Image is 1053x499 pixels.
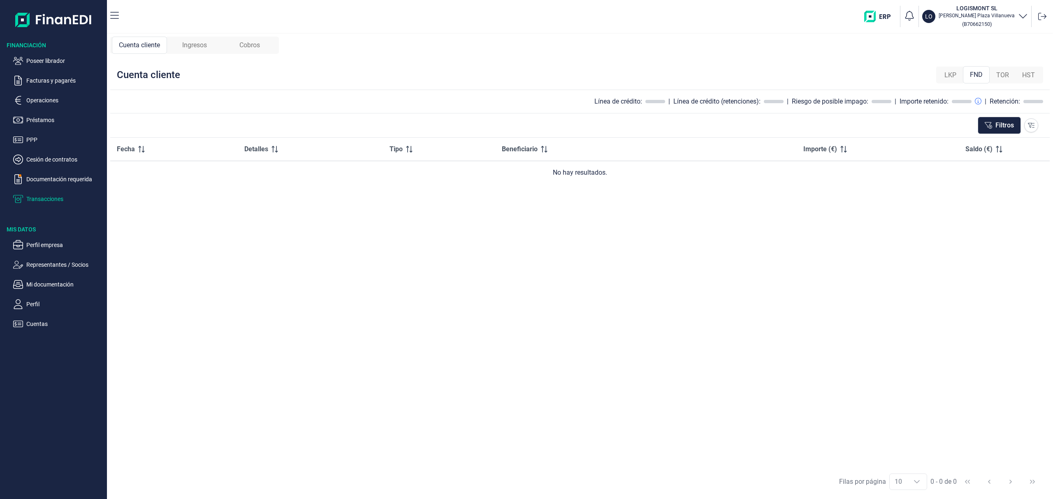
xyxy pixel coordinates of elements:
span: 0 - 0 de 0 [930,478,957,485]
button: Last Page [1023,472,1042,492]
span: LKP [944,70,956,80]
div: Ingresos [167,37,222,54]
h3: LOGISMONT SL [939,4,1015,12]
button: Poseer librador [13,56,104,66]
img: erp [864,11,897,22]
span: Fecha [117,144,135,154]
img: Logo de aplicación [15,7,92,33]
button: Operaciones [13,95,104,105]
button: Cesión de contratos [13,155,104,164]
button: Representantes / Socios [13,260,104,270]
p: Préstamos [26,115,104,125]
button: Perfil [13,299,104,309]
p: PPP [26,135,104,145]
small: Copiar cif [962,21,992,27]
div: Cuenta cliente [112,37,167,54]
button: Mi documentación [13,280,104,289]
p: [PERSON_NAME] Plaza Villanueva [939,12,1015,19]
span: Ingresos [182,40,207,50]
div: No hay resultados. [117,168,1043,178]
p: Documentación requerida [26,174,104,184]
p: Transacciones [26,194,104,204]
span: Beneficiario [502,144,538,154]
div: | [668,97,670,106]
div: Línea de crédito: [594,97,642,106]
div: | [787,97,789,106]
button: Perfil empresa [13,240,104,250]
div: LKP [938,67,963,83]
div: Línea de crédito (retenciones): [673,97,761,106]
button: Documentación requerida [13,174,104,184]
p: Cuentas [26,319,104,329]
span: Cuenta cliente [119,40,160,50]
span: Cobros [239,40,260,50]
button: Cuentas [13,319,104,329]
p: LO [925,12,932,21]
span: Tipo [390,144,403,154]
p: Cesión de contratos [26,155,104,164]
div: HST [1016,67,1041,83]
button: Préstamos [13,115,104,125]
span: TOR [996,70,1009,80]
div: Filas por página [839,477,886,487]
button: PPP [13,135,104,145]
div: Importe retenido: [900,97,949,106]
button: Next Page [1001,472,1021,492]
p: Operaciones [26,95,104,105]
div: FND [963,66,990,83]
span: Importe (€) [803,144,837,154]
p: Perfil [26,299,104,309]
button: Facturas y pagarés [13,76,104,85]
div: | [895,97,896,106]
p: Representantes / Socios [26,260,104,270]
p: Poseer librador [26,56,104,66]
span: HST [1022,70,1035,80]
span: Detalles [244,144,268,154]
span: FND [970,70,983,80]
div: Cobros [222,37,277,54]
button: Transacciones [13,194,104,204]
div: Choose [907,474,927,490]
div: Riesgo de posible impago: [792,97,868,106]
button: LOLOGISMONT SL[PERSON_NAME] Plaza Villanueva(B70662150) [922,4,1028,29]
p: Perfil empresa [26,240,104,250]
button: Filtros [978,117,1021,134]
p: Mi documentación [26,280,104,289]
button: First Page [958,472,977,492]
p: Facturas y pagarés [26,76,104,85]
div: Retención: [990,97,1020,106]
button: Previous Page [979,472,999,492]
div: Cuenta cliente [117,68,180,81]
div: | [985,97,986,106]
span: Saldo (€) [965,144,993,154]
div: TOR [990,67,1016,83]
